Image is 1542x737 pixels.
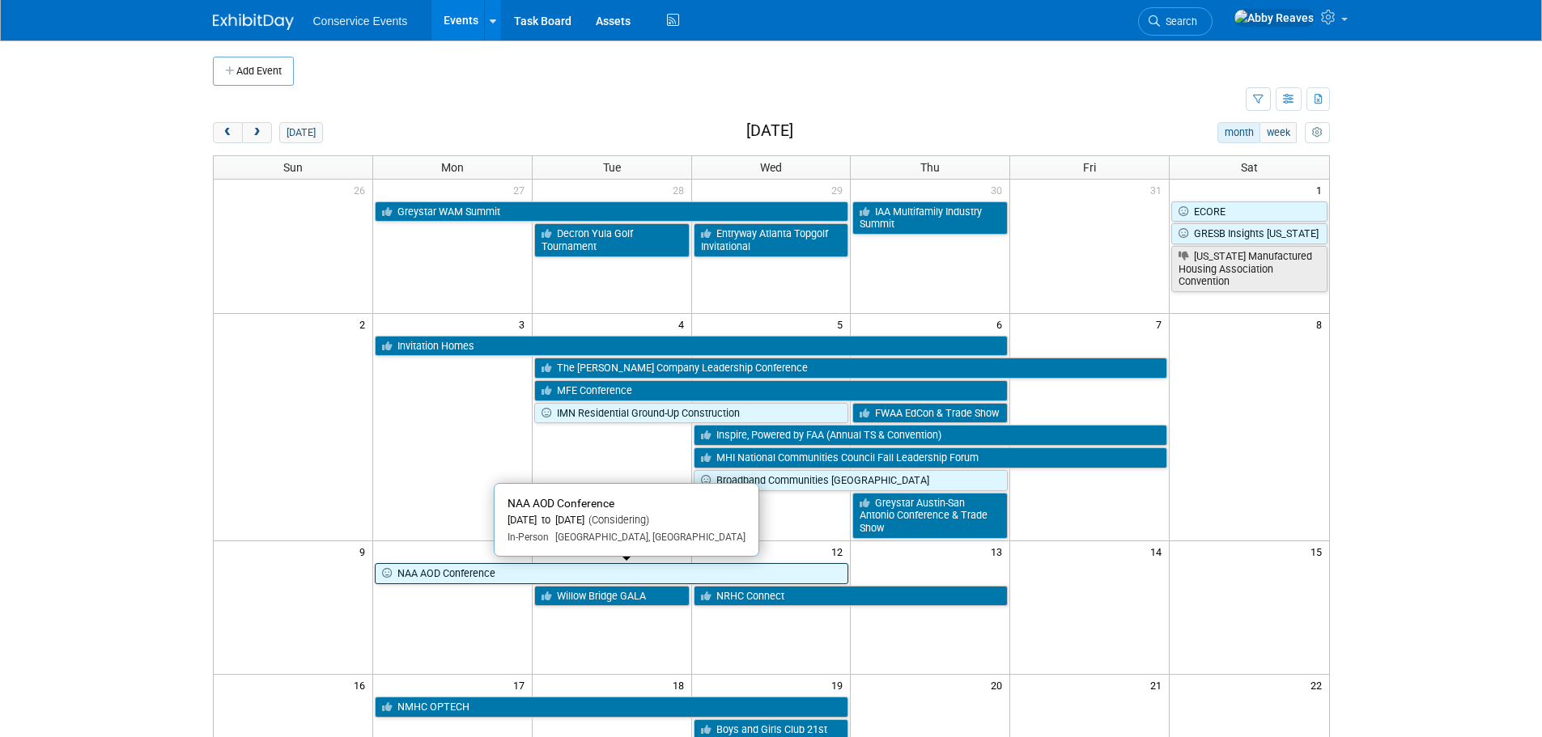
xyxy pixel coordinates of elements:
[835,314,850,334] span: 5
[1171,201,1327,222] a: ECORE
[760,161,782,174] span: Wed
[1234,9,1315,27] img: Abby Reaves
[830,180,850,200] span: 29
[1241,161,1258,174] span: Sat
[358,314,372,334] span: 2
[1138,7,1213,36] a: Search
[512,180,532,200] span: 27
[242,122,272,143] button: next
[1083,161,1096,174] span: Fri
[283,161,303,174] span: Sun
[375,563,849,584] a: NAA AOD Conference
[1171,246,1327,292] a: [US_STATE] Manufactured Housing Association Convention
[508,497,614,510] span: NAA AOD Conference
[534,380,1009,401] a: MFE Conference
[1160,15,1197,28] span: Search
[508,532,549,543] span: In-Person
[517,314,532,334] span: 3
[279,122,322,143] button: [DATE]
[375,336,1008,357] a: Invitation Homes
[352,675,372,695] span: 16
[1171,223,1327,244] a: GRESB Insights [US_STATE]
[852,493,1008,539] a: Greystar Austin-San Antonio Conference & Trade Show
[989,541,1009,561] span: 13
[1149,675,1169,695] span: 21
[830,675,850,695] span: 19
[441,161,464,174] span: Mon
[375,697,849,718] a: NMHC OPTECH
[1309,675,1329,695] span: 22
[549,532,746,543] span: [GEOGRAPHIC_DATA], [GEOGRAPHIC_DATA]
[534,223,690,256] a: Decron Yula Golf Tournament
[989,675,1009,695] span: 20
[852,403,1008,424] a: FWAA EdCon & Trade Show
[677,314,691,334] span: 4
[508,514,746,527] div: [DATE] to [DATE]
[1315,180,1329,200] span: 1
[989,180,1009,200] span: 30
[995,314,1009,334] span: 6
[213,57,294,86] button: Add Event
[352,180,372,200] span: 26
[1217,122,1260,143] button: month
[1312,128,1323,138] i: Personalize Calendar
[358,541,372,561] span: 9
[1309,541,1329,561] span: 15
[534,403,849,424] a: IMN Residential Ground-Up Construction
[1149,180,1169,200] span: 31
[603,161,621,174] span: Tue
[852,201,1008,235] a: IAA Multifamily Industry Summit
[694,470,1009,491] a: Broadband Communities [GEOGRAPHIC_DATA]
[694,447,1168,468] a: MHI National Communities Council Fall Leadership Forum
[1260,122,1297,143] button: week
[920,161,940,174] span: Thu
[584,514,649,526] span: (Considering)
[1149,541,1169,561] span: 14
[213,14,294,30] img: ExhibitDay
[1315,314,1329,334] span: 8
[213,122,243,143] button: prev
[694,425,1168,446] a: Inspire, Powered by FAA (Annual TS & Convention)
[534,358,1167,379] a: The [PERSON_NAME] Company Leadership Conference
[1305,122,1329,143] button: myCustomButton
[375,201,849,222] a: Greystar WAM Summit
[746,122,793,140] h2: [DATE]
[313,15,408,28] span: Conservice Events
[830,541,850,561] span: 12
[671,180,691,200] span: 28
[534,586,690,607] a: Willow Bridge GALA
[512,675,532,695] span: 17
[694,223,849,256] a: Entryway Atlanta Topgolf Invitational
[671,675,691,695] span: 18
[1154,314,1169,334] span: 7
[694,586,1009,607] a: NRHC Connect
